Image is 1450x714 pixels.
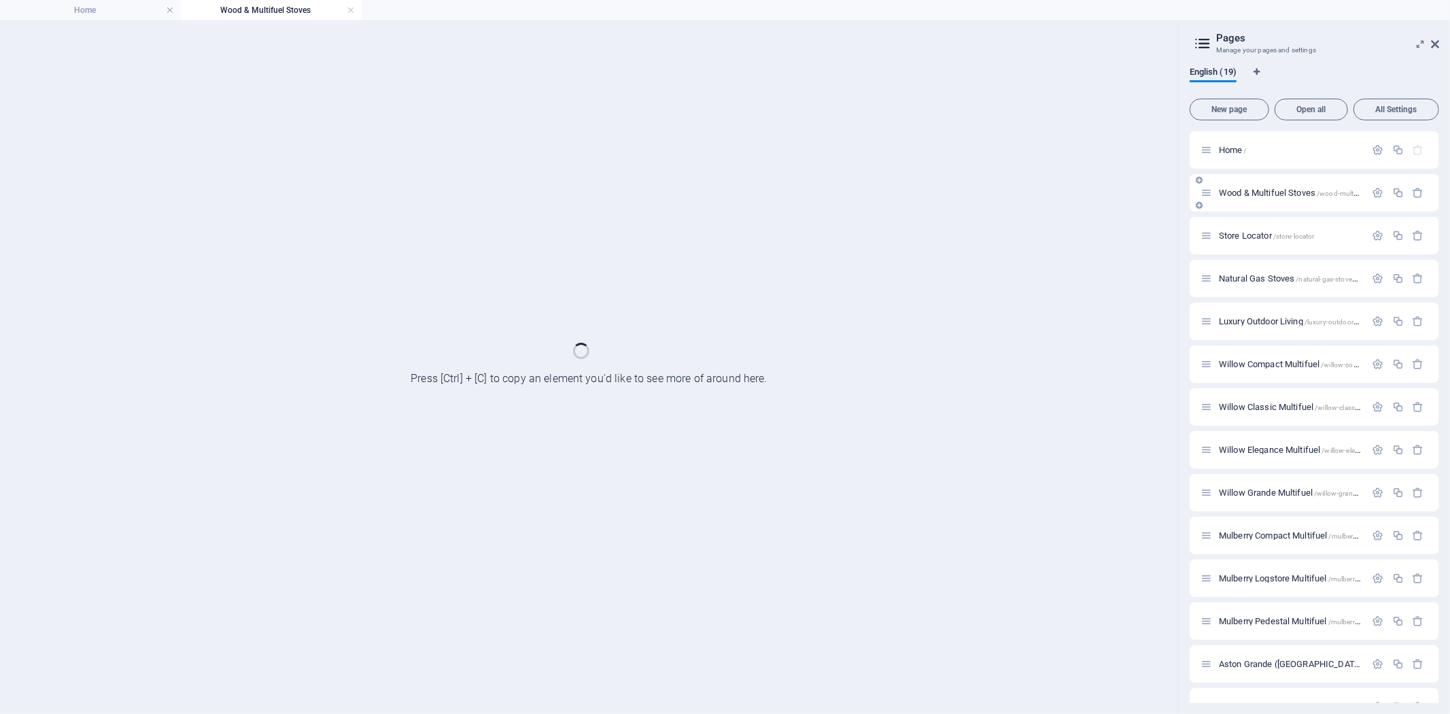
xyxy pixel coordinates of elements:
div: Language Tabs [1190,67,1439,93]
div: Duplicate [1392,401,1404,413]
span: Open all [1281,105,1342,114]
div: Remove [1413,401,1424,413]
div: Duplicate [1392,273,1404,284]
span: Click to open page [1219,273,1366,284]
div: Duplicate [1392,144,1404,156]
div: Remove [1413,530,1424,541]
span: New page [1196,105,1263,114]
span: / [1244,147,1247,154]
span: /mulberry-logstore-multifuel [1328,575,1415,583]
div: Duplicate [1392,187,1404,199]
div: Duplicate [1392,316,1404,327]
div: Settings [1373,273,1384,284]
div: Luxury Outdoor Living/luxury-outdoor-living [1215,317,1366,326]
div: Bayswater Compact [1215,702,1366,711]
div: Duplicate [1392,615,1404,627]
span: Click to open page [1219,402,1389,412]
span: Click to open page [1219,145,1247,155]
div: Willow Classic Multifuel/willow-classic-multifuel [1215,403,1366,411]
span: Click to open page [1219,316,1372,326]
span: /mulberry-compact-multifuel [1329,532,1417,540]
div: Duplicate [1392,530,1404,541]
span: Click to open page [1219,659,1426,669]
div: Home/ [1215,146,1366,154]
div: Store Locator/store-locator [1215,231,1366,240]
div: Willow Compact Multifuel/willow-compact-multifuel [1215,360,1366,369]
div: Settings [1373,701,1384,713]
div: Settings [1373,573,1384,584]
span: /store-locator [1273,233,1315,240]
div: Aston Grande ([GEOGRAPHIC_DATA]) [1215,660,1366,668]
span: Click to open page [1219,573,1415,583]
span: /willow-elegance-multifuel [1322,447,1403,454]
div: Duplicate [1392,701,1404,713]
span: /willow-compact-multifuel [1321,361,1401,369]
div: Duplicate [1392,487,1404,498]
span: /natural-gas-stoves-20 [1296,275,1366,283]
div: Settings [1373,358,1384,370]
span: Click to open page [1219,616,1415,626]
div: Remove [1413,273,1424,284]
div: Remove [1413,615,1424,627]
div: Wood & Multifuel Stoves/wood-multifuel-stoves [1215,188,1366,197]
div: Remove [1413,187,1424,199]
div: Settings [1373,401,1384,413]
span: /luxury-outdoor-living [1305,318,1372,326]
div: Settings [1373,444,1384,456]
h4: Wood & Multifuel Stoves [181,3,362,18]
span: /mulberry-pedestal-multifuel [1328,618,1415,626]
span: Click to open page [1219,530,1417,541]
div: Remove [1413,316,1424,327]
div: Settings [1373,530,1384,541]
div: Duplicate [1392,358,1404,370]
div: Mulberry Compact Multifuel/mulberry-compact-multifuel [1215,531,1366,540]
span: Click to open page [1219,359,1402,369]
span: /wood-multifuel-stoves [1317,190,1389,197]
span: /willow-classic-multifuel [1315,404,1388,411]
span: Click to open page [1219,231,1315,241]
div: Duplicate [1392,658,1404,670]
span: Click to open page [1219,488,1389,498]
div: Settings [1373,230,1384,241]
div: Mulberry Pedestal Multifuel/mulberry-pedestal-multifuel [1215,617,1366,626]
div: Remove [1413,444,1424,456]
div: Remove [1413,573,1424,584]
div: Willow Grande Multifuel/willow-grande-multifuel [1215,488,1366,497]
button: All Settings [1353,99,1439,120]
div: Mulberry Logstore Multifuel/mulberry-logstore-multifuel [1215,574,1366,583]
div: Settings [1373,487,1384,498]
div: Settings [1373,658,1384,670]
h2: Pages [1216,32,1439,44]
span: Click to open page [1219,445,1402,455]
div: Willow Elegance Multifuel/willow-elegance-multifuel [1215,445,1366,454]
span: English (19) [1190,64,1237,83]
h3: Manage your pages and settings [1216,44,1412,56]
div: Remove [1413,487,1424,498]
button: Open all [1275,99,1348,120]
div: The startpage cannot be deleted [1413,144,1424,156]
span: /willow-grande-multifuel [1314,490,1389,497]
div: Remove [1413,230,1424,241]
div: Settings [1373,187,1384,199]
span: Click to open page [1219,188,1389,198]
div: Duplicate [1392,444,1404,456]
button: New page [1190,99,1269,120]
span: All Settings [1360,105,1433,114]
div: Remove [1413,658,1424,670]
div: Remove [1413,358,1424,370]
div: Settings [1373,615,1384,627]
div: Remove [1413,701,1424,713]
div: Duplicate [1392,573,1404,584]
div: Settings [1373,144,1384,156]
div: Natural Gas Stoves/natural-gas-stoves-20 [1215,274,1366,283]
div: Duplicate [1392,230,1404,241]
div: Settings [1373,316,1384,327]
